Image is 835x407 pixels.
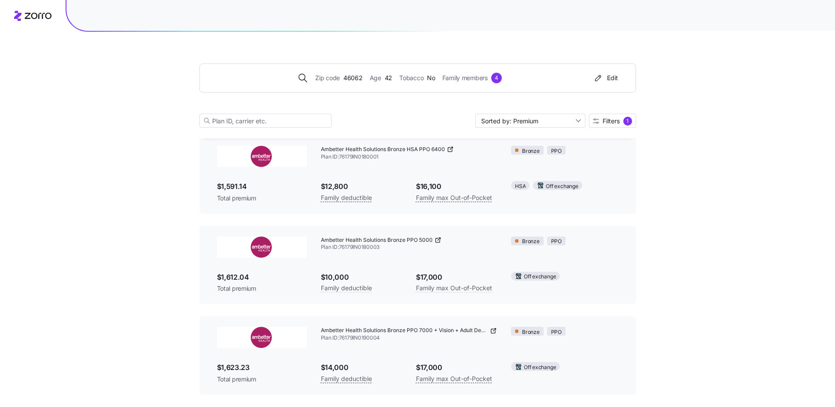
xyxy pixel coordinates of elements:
span: Family deductible [321,283,372,293]
span: PPO [551,328,562,337]
span: Plan ID: 76179IN0180001 [321,153,497,161]
span: $1,591.14 [217,181,307,192]
span: Age [370,73,381,83]
span: Plan ID: 76179IN0190004 [321,334,497,342]
span: PPO [551,147,562,155]
span: Total premium [217,194,307,203]
span: Off exchange [524,273,556,281]
span: Off exchange [546,182,578,191]
span: Family max Out-of-Pocket [416,283,492,293]
span: 46062 [343,73,363,83]
span: $1,623.23 [217,362,307,373]
span: Zip code [315,73,340,83]
img: Ambetter [217,237,307,258]
span: Ambetter Health Solutions Bronze HSA PPO 6400 [321,146,445,153]
span: $10,000 [321,272,402,283]
span: Bronze [522,328,540,337]
div: 1 [623,117,632,126]
div: Edit [593,74,618,82]
span: Total premium [217,284,307,293]
span: 42 [385,73,392,83]
span: $12,800 [321,181,402,192]
span: Bronze [522,147,540,155]
span: Tobacco [399,73,423,83]
span: Family deductible [321,192,372,203]
button: Filters1 [589,114,636,128]
img: Ambetter [217,146,307,167]
span: $14,000 [321,362,402,373]
img: Ambetter [217,327,307,348]
span: HSA [515,182,526,191]
span: PPO [551,237,562,246]
span: $16,100 [416,181,497,192]
span: Ambetter Health Solutions Bronze PPO 5000 [321,237,433,244]
span: Filters [603,118,620,124]
span: Family max Out-of-Pocket [416,192,492,203]
input: Sort by [475,114,585,128]
span: $1,612.04 [217,272,307,283]
span: Family max Out-of-Pocket [416,374,492,384]
span: Plan ID: 76179IN0180003 [321,244,497,251]
span: No [427,73,435,83]
span: Off exchange [524,363,556,372]
span: Ambetter Health Solutions Bronze PPO 7000 + Vision + Adult Dental [321,327,489,334]
div: 4 [491,73,502,83]
button: Edit [589,71,622,85]
span: Family deductible [321,374,372,384]
input: Plan ID, carrier etc. [199,114,331,128]
span: Family members [442,73,488,83]
span: Total premium [217,375,307,384]
span: $17,000 [416,362,497,373]
span: Bronze [522,237,540,246]
span: $17,000 [416,272,497,283]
